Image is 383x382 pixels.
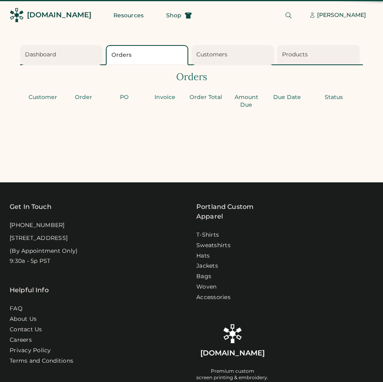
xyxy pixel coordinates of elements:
[196,231,219,239] a: T-Shirts
[147,93,183,101] div: Invoice
[10,285,49,295] div: Helpful Info
[310,93,358,101] div: Status
[317,11,366,19] div: [PERSON_NAME]
[27,10,91,20] div: [DOMAIN_NAME]
[156,7,202,23] button: Shop
[166,12,181,18] span: Shop
[25,51,100,59] div: Dashboard
[104,7,153,23] button: Resources
[188,93,224,101] div: Order Total
[111,51,185,59] div: Orders
[280,7,297,23] button: Search
[196,242,231,250] a: Sweatshirts
[196,273,211,281] a: Bags
[66,93,101,101] div: Order
[229,93,264,109] div: Amount Due
[196,283,216,291] a: Woven
[196,293,231,301] a: Accessories
[10,326,42,334] a: Contact Us
[196,368,268,381] div: Premium custom screen printing & embroidery.
[196,202,280,221] a: Portland Custom Apparel
[10,8,24,22] img: Rendered Logo - Screens
[200,348,265,358] div: [DOMAIN_NAME]
[223,324,242,343] img: Rendered Logo - Screens
[10,336,32,344] a: Careers
[196,51,272,59] div: Customers
[10,247,78,255] div: (By Appointment Only)
[10,221,65,229] div: [PHONE_NUMBER]
[196,252,210,260] a: Hats
[25,93,61,101] div: Customer
[20,70,363,84] div: Orders
[10,315,37,323] a: About Us
[10,234,68,242] div: [STREET_ADDRESS]
[10,202,51,212] div: Get In Touch
[10,257,51,265] div: 9:30a - 5p PST
[282,51,357,59] div: Products
[10,305,23,313] a: FAQ
[269,93,305,101] div: Due Date
[10,357,73,365] div: Terms and Conditions
[106,93,142,101] div: PO
[196,262,218,270] a: Jackets
[10,347,51,355] a: Privacy Policy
